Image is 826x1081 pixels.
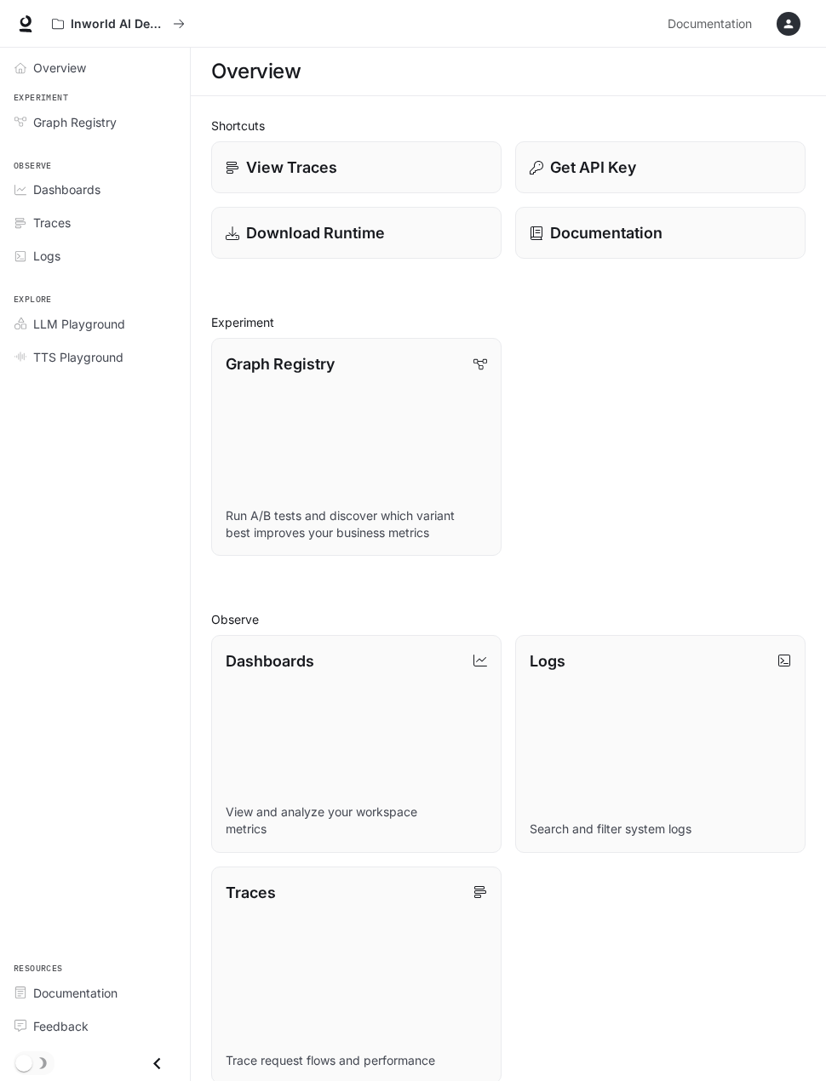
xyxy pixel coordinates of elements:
[211,610,806,628] h2: Observe
[7,1011,183,1041] a: Feedback
[44,7,192,41] button: All workspaces
[211,338,502,556] a: Graph RegistryRun A/B tests and discover which variant best improves your business metrics
[515,635,806,853] a: LogsSearch and filter system logs
[211,141,502,193] a: View Traces
[515,207,806,259] a: Documentation
[7,53,183,83] a: Overview
[7,174,183,204] a: Dashboards
[33,984,118,1002] span: Documentation
[226,649,314,672] p: Dashboards
[530,649,565,672] p: Logs
[7,978,183,1008] a: Documentation
[33,247,60,265] span: Logs
[211,313,806,331] h2: Experiment
[246,156,337,179] p: View Traces
[226,507,487,541] p: Run A/B tests and discover which variant best improves your business metrics
[226,1052,487,1069] p: Trace request flows and performance
[15,1053,32,1072] span: Dark mode toggle
[7,107,183,137] a: Graph Registry
[211,54,301,89] h1: Overview
[7,342,183,372] a: TTS Playground
[138,1046,176,1081] button: Close drawer
[226,881,276,904] p: Traces
[7,309,183,339] a: LLM Playground
[33,59,86,77] span: Overview
[226,352,335,375] p: Graph Registry
[668,14,752,35] span: Documentation
[33,214,71,232] span: Traces
[33,180,100,198] span: Dashboards
[550,221,663,244] p: Documentation
[33,315,125,333] span: LLM Playground
[33,1017,89,1035] span: Feedback
[71,17,166,31] p: Inworld AI Demos
[246,221,385,244] p: Download Runtime
[7,208,183,237] a: Traces
[530,821,791,838] p: Search and filter system logs
[515,141,806,193] button: Get API Key
[7,241,183,271] a: Logs
[211,207,502,259] a: Download Runtime
[33,348,123,366] span: TTS Playground
[211,635,502,853] a: DashboardsView and analyze your workspace metrics
[211,117,806,134] h2: Shortcuts
[33,113,117,131] span: Graph Registry
[226,804,487,838] p: View and analyze your workspace metrics
[661,7,765,41] a: Documentation
[550,156,636,179] p: Get API Key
